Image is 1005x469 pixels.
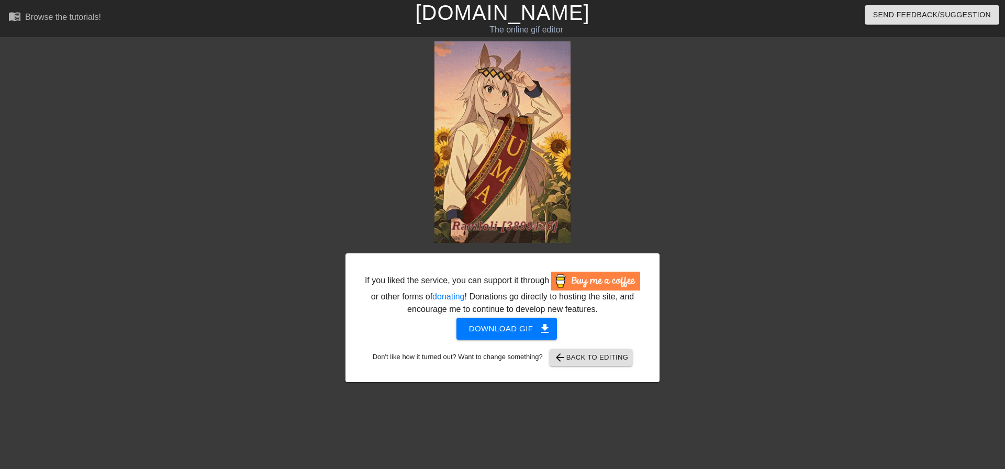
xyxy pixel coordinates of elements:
[865,5,999,25] button: Send Feedback/Suggestion
[554,351,566,364] span: arrow_back
[8,10,21,23] span: menu_book
[469,322,545,336] span: Download gif
[456,318,557,340] button: Download gif
[551,272,640,291] img: Buy Me A Coffee
[554,351,629,364] span: Back to Editing
[362,349,643,366] div: Don't like how it turned out? Want to change something?
[415,1,589,24] a: [DOMAIN_NAME]
[432,292,464,301] a: donating
[25,13,101,21] div: Browse the tutorials!
[434,41,571,243] img: 9ggpEqOE.gif
[8,10,101,26] a: Browse the tutorials!
[448,323,557,332] a: Download gif
[340,24,712,36] div: The online gif editor
[873,8,991,21] span: Send Feedback/Suggestion
[539,322,551,335] span: get_app
[550,349,633,366] button: Back to Editing
[364,272,641,316] div: If you liked the service, you can support it through or other forms of ! Donations go directly to...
